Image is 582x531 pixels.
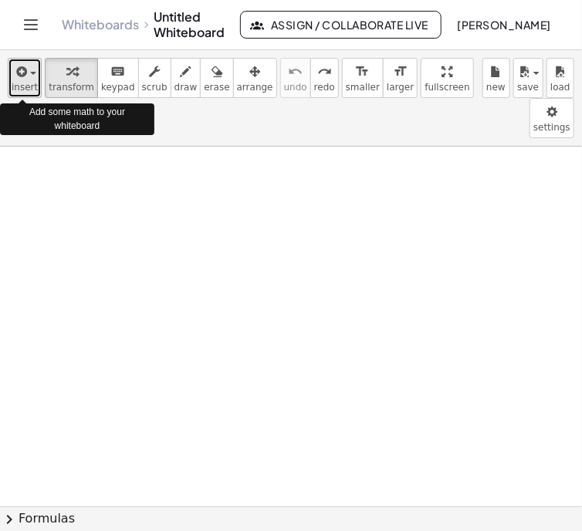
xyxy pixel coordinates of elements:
[174,82,198,93] span: draw
[310,58,339,98] button: redoredo
[288,63,303,81] i: undo
[284,82,307,93] span: undo
[110,63,125,81] i: keyboard
[445,11,563,39] button: [PERSON_NAME]
[240,11,442,39] button: Assign / Collaborate Live
[355,63,370,81] i: format_size
[546,58,574,98] button: load
[204,82,229,93] span: erase
[97,58,139,98] button: keyboardkeypad
[342,58,384,98] button: format_sizesmaller
[101,82,135,93] span: keypad
[200,58,233,98] button: erase
[383,58,418,98] button: format_sizelarger
[49,82,94,93] span: transform
[280,58,311,98] button: undoundo
[253,18,428,32] span: Assign / Collaborate Live
[233,58,277,98] button: arrange
[19,12,43,37] button: Toggle navigation
[393,63,408,81] i: format_size
[45,58,98,98] button: transform
[421,58,473,98] button: fullscreen
[425,82,469,93] span: fullscreen
[550,82,570,93] span: load
[317,63,332,81] i: redo
[12,82,38,93] span: insert
[346,82,380,93] span: smaller
[142,82,167,93] span: scrub
[513,58,543,98] button: save
[457,18,551,32] span: [PERSON_NAME]
[482,58,510,98] button: new
[314,82,335,93] span: redo
[530,98,574,138] button: settings
[533,122,570,133] span: settings
[387,82,414,93] span: larger
[517,82,539,93] span: save
[237,82,273,93] span: arrange
[62,17,139,32] a: Whiteboards
[171,58,201,98] button: draw
[486,82,506,93] span: new
[8,58,42,98] button: insert
[138,58,171,98] button: scrub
